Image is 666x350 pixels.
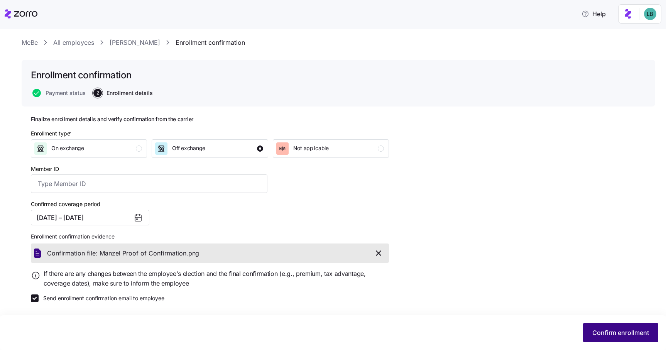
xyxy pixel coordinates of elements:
[581,9,606,19] span: Help
[31,210,149,225] button: [DATE] – [DATE]
[106,90,153,96] span: Enrollment details
[44,269,389,288] span: If there are any changes between the employee's election and the final confirmation (e.g., premiu...
[92,89,153,97] a: 2Enrollment details
[172,144,205,152] span: Off exchange
[93,89,153,97] button: 2Enrollment details
[583,323,658,342] button: Confirm enrollment
[93,89,102,97] span: 2
[31,174,267,193] input: Type Member ID
[46,90,86,96] span: Payment status
[39,294,164,302] label: Send enrollment confirmation email to employee
[31,69,132,81] h1: Enrollment confirmation
[575,6,612,22] button: Help
[293,144,329,152] span: Not applicable
[592,328,649,337] span: Confirm enrollment
[22,38,38,47] a: MeBe
[47,249,188,258] span: Confirmation file: Manzel Proof of Confirmation.
[51,144,84,152] span: On exchange
[176,38,245,47] a: Enrollment confirmation
[53,38,94,47] a: All employees
[32,89,86,97] button: Payment status
[31,200,100,208] label: Confirmed coverage period
[644,8,656,20] img: 55738f7c4ee29e912ff6c7eae6e0401b
[31,116,389,123] h2: Finalize enrollment details and verify confirmation from the carrier
[31,129,73,138] div: Enrollment type
[31,233,115,240] span: Enrollment confirmation evidence
[110,38,160,47] a: [PERSON_NAME]
[31,89,86,97] a: Payment status
[31,165,59,173] label: Member ID
[188,249,199,258] span: png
